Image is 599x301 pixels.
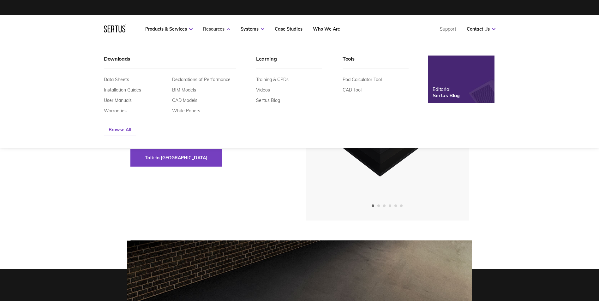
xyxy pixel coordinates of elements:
[467,26,495,32] a: Contact Us
[343,87,362,93] a: CAD Tool
[343,56,409,68] div: Tools
[275,26,302,32] a: Case Studies
[343,77,382,82] a: Pod Calculator Tool
[203,26,230,32] a: Resources
[104,77,129,82] a: Data Sheets
[172,87,196,93] a: BIM Models
[433,86,460,92] div: Editorial
[485,228,599,301] iframe: Chat Widget
[172,108,200,114] a: White Papers
[256,97,280,103] a: Sertus Blog
[172,97,197,103] a: CAD Models
[104,87,141,93] a: Installation Guides
[256,87,270,93] a: Videos
[400,204,403,207] span: Go to slide 6
[394,204,397,207] span: Go to slide 5
[313,26,340,32] a: Who We Are
[256,56,322,68] div: Learning
[145,26,193,32] a: Products & Services
[104,108,127,114] a: Warranties
[256,77,289,82] a: Training & CPDs
[440,26,456,32] a: Support
[130,149,222,167] button: Talk to [GEOGRAPHIC_DATA]
[428,56,494,103] a: EditorialSertus Blog
[104,56,236,68] div: Downloads
[383,204,386,207] span: Go to slide 3
[389,204,391,207] span: Go to slide 4
[172,77,231,82] a: Declarations of Performance
[377,204,380,207] span: Go to slide 2
[104,97,132,103] a: User Manuals
[433,92,460,98] div: Sertus Blog
[241,26,264,32] a: Systems
[104,124,136,135] a: Browse All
